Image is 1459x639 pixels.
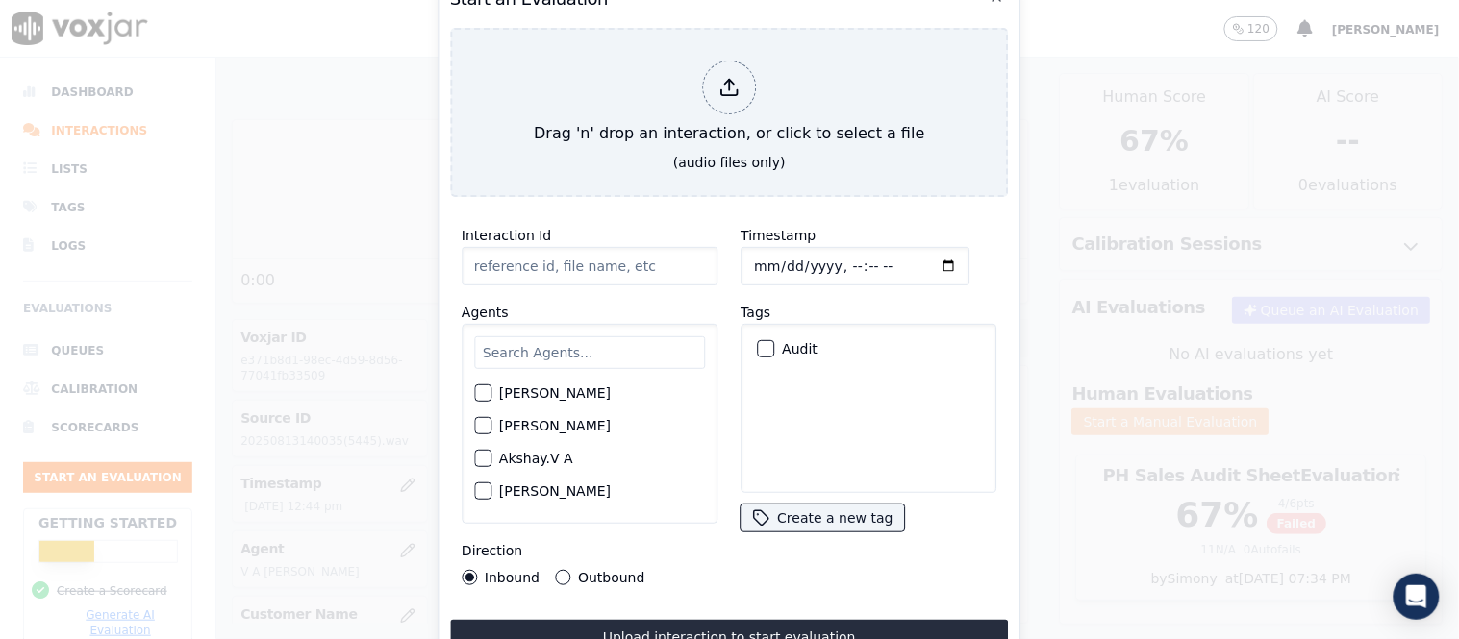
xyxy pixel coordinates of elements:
[474,336,705,369] input: Search Agents...
[741,504,904,531] button: Create a new tag
[462,247,717,285] input: reference id, file name, etc
[741,228,816,243] label: Timestamp
[485,571,540,584] label: Inbound
[1394,574,1440,620] div: Open Intercom Messenger
[782,342,818,356] label: Audit
[741,305,770,320] label: Tags
[499,484,611,498] label: [PERSON_NAME]
[499,452,573,465] label: Akshay.V A
[499,419,611,432] label: [PERSON_NAME]
[673,153,786,172] div: (audio files only)
[450,28,1009,197] button: Drag 'n' drop an interaction, or click to select a file (audio files only)
[462,228,551,243] label: Interaction Id
[526,53,932,153] div: Drag 'n' drop an interaction, or click to select a file
[578,571,644,584] label: Outbound
[462,543,522,558] label: Direction
[462,305,509,320] label: Agents
[499,386,611,400] label: [PERSON_NAME]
